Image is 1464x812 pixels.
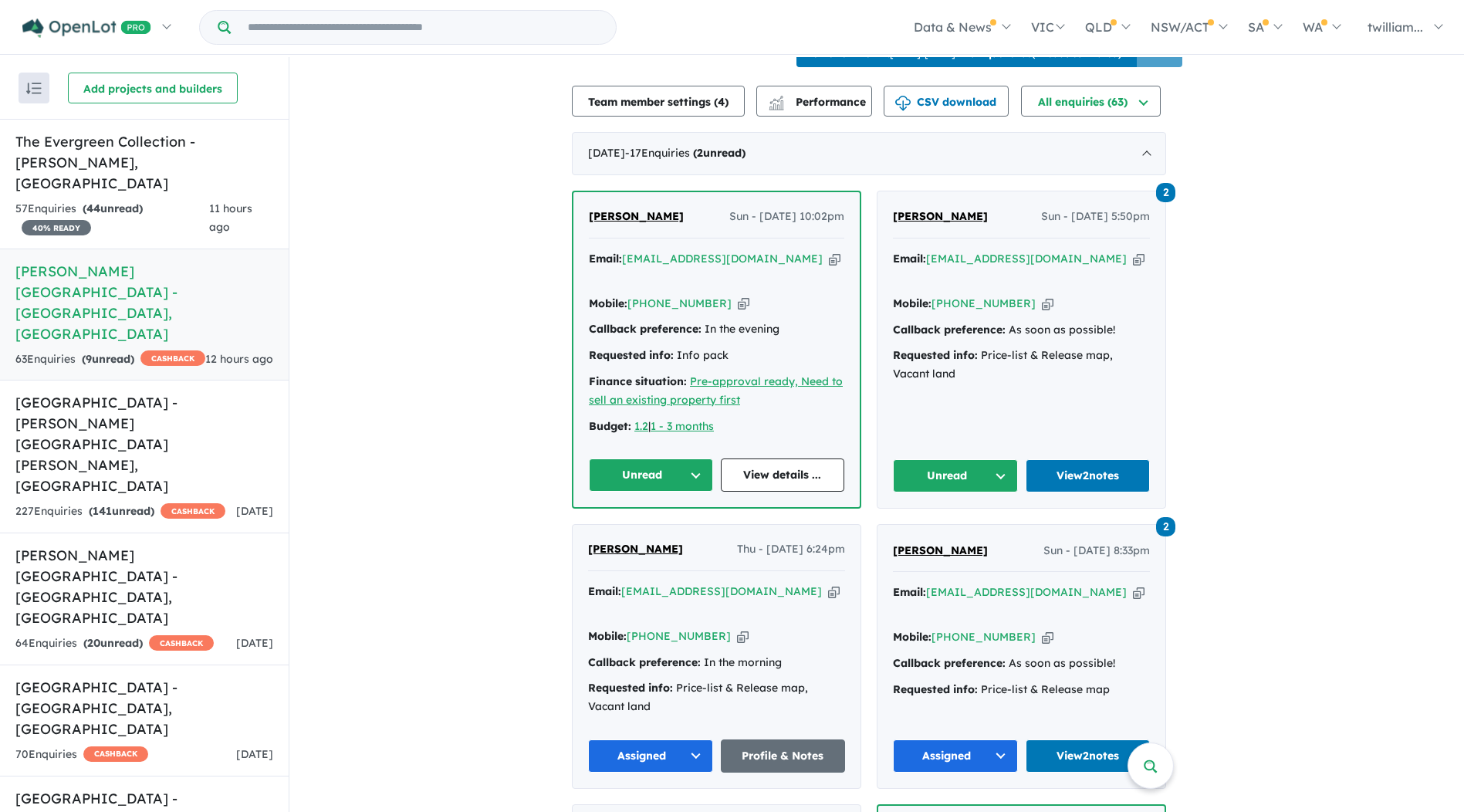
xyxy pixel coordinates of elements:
div: 63 Enquir ies [15,350,205,369]
span: Performance [771,95,866,109]
h5: [GEOGRAPHIC_DATA] - [PERSON_NAME][GEOGRAPHIC_DATA][PERSON_NAME] , [GEOGRAPHIC_DATA] [15,392,273,496]
strong: Mobile: [589,296,627,310]
strong: ( unread) [89,504,154,518]
h5: The Evergreen Collection - [PERSON_NAME] , [GEOGRAPHIC_DATA] [15,131,273,194]
div: 227 Enquir ies [15,502,225,521]
a: Pre-approval ready, Need to sell an existing property first [589,374,843,407]
button: Team member settings (4) [572,86,745,117]
div: Price-list & Release map, Vacant land [893,347,1150,384]
img: Openlot PRO Logo White [22,19,151,38]
span: [DATE] [236,636,273,650]
strong: Requested info: [589,348,674,362]
span: - 17 Enquir ies [625,146,746,160]
strong: Requested info: [893,348,978,362]
h5: [PERSON_NAME][GEOGRAPHIC_DATA] - [GEOGRAPHIC_DATA] , [GEOGRAPHIC_DATA] [15,261,273,344]
div: | [589,418,844,436]
span: [PERSON_NAME] [893,543,988,557]
a: [EMAIL_ADDRESS][DOMAIN_NAME] [622,252,823,266]
a: [PERSON_NAME] [893,208,988,226]
span: 2 [1156,517,1175,536]
a: Profile & Notes [721,739,846,773]
span: [DATE] [236,504,273,518]
a: View details ... [721,458,845,492]
button: Copy [737,628,749,645]
button: Copy [828,584,840,600]
span: 141 [93,504,112,518]
span: Sun - [DATE] 10:02pm [729,208,844,226]
button: CSV download [884,86,1009,117]
button: Copy [1133,584,1144,601]
strong: Requested info: [588,681,673,695]
img: download icon [895,96,911,111]
span: 12 hours ago [205,352,273,366]
a: View2notes [1026,739,1151,773]
strong: Requested info: [893,682,978,696]
strong: Email: [893,585,926,599]
strong: Callback preference: [893,323,1006,337]
input: Try estate name, suburb, builder or developer [234,11,613,44]
strong: Callback preference: [893,656,1006,670]
a: [PERSON_NAME] [589,208,684,226]
a: [EMAIL_ADDRESS][DOMAIN_NAME] [926,585,1127,599]
span: Thu - [DATE] 6:24pm [737,540,845,559]
a: [EMAIL_ADDRESS][DOMAIN_NAME] [926,252,1127,266]
span: 4 [718,95,725,109]
strong: ( unread) [83,201,143,215]
div: As soon as possible! [893,321,1150,340]
a: 2 [1156,181,1175,202]
button: Copy [829,251,840,267]
strong: Mobile: [893,296,931,310]
button: Copy [1042,629,1053,645]
button: Assigned [893,739,1018,773]
a: 1 - 3 months [651,419,714,433]
strong: Callback preference: [588,655,701,669]
a: [PHONE_NUMBER] [931,630,1036,644]
strong: Finance situation: [589,374,687,388]
div: In the evening [589,320,844,339]
h5: [GEOGRAPHIC_DATA] - [GEOGRAPHIC_DATA] , [GEOGRAPHIC_DATA] [15,677,273,739]
strong: Budget: [589,419,631,433]
span: 9 [86,352,92,366]
strong: Email: [589,252,622,266]
span: [PERSON_NAME] [893,209,988,223]
strong: Mobile: [588,629,627,643]
a: [PERSON_NAME] [588,540,683,559]
strong: ( unread) [83,636,143,650]
button: Copy [738,296,749,312]
span: twilliam... [1368,19,1423,35]
button: Unread [589,458,713,492]
button: Assigned [588,739,713,773]
strong: ( unread) [693,146,746,160]
strong: Email: [588,584,621,598]
a: [EMAIL_ADDRESS][DOMAIN_NAME] [621,584,822,598]
span: 11 hours ago [209,201,252,234]
span: 2 [697,146,703,160]
div: [DATE] [572,132,1166,175]
button: Add projects and builders [68,73,238,103]
div: 70 Enquir ies [15,746,148,764]
a: [PERSON_NAME] [893,542,988,560]
button: All enquiries (63) [1021,86,1161,117]
div: 57 Enquir ies [15,200,209,237]
div: Info pack [589,347,844,365]
span: 20 [87,636,100,650]
span: 44 [86,201,100,215]
button: Copy [1133,251,1144,267]
div: Price-list & Release map, Vacant land [588,679,845,716]
a: 1.2 [634,419,648,433]
h5: [PERSON_NAME][GEOGRAPHIC_DATA] - [GEOGRAPHIC_DATA] , [GEOGRAPHIC_DATA] [15,545,273,628]
div: In the morning [588,654,845,672]
span: CASHBACK [161,503,225,519]
span: CASHBACK [83,746,148,762]
span: CASHBACK [149,635,214,651]
span: [DATE] [236,747,273,761]
strong: Mobile: [893,630,931,644]
a: [PHONE_NUMBER] [627,296,732,310]
img: sort.svg [26,83,42,94]
img: bar-chart.svg [769,100,784,110]
span: [PERSON_NAME] [588,542,683,556]
strong: Email: [893,252,926,266]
